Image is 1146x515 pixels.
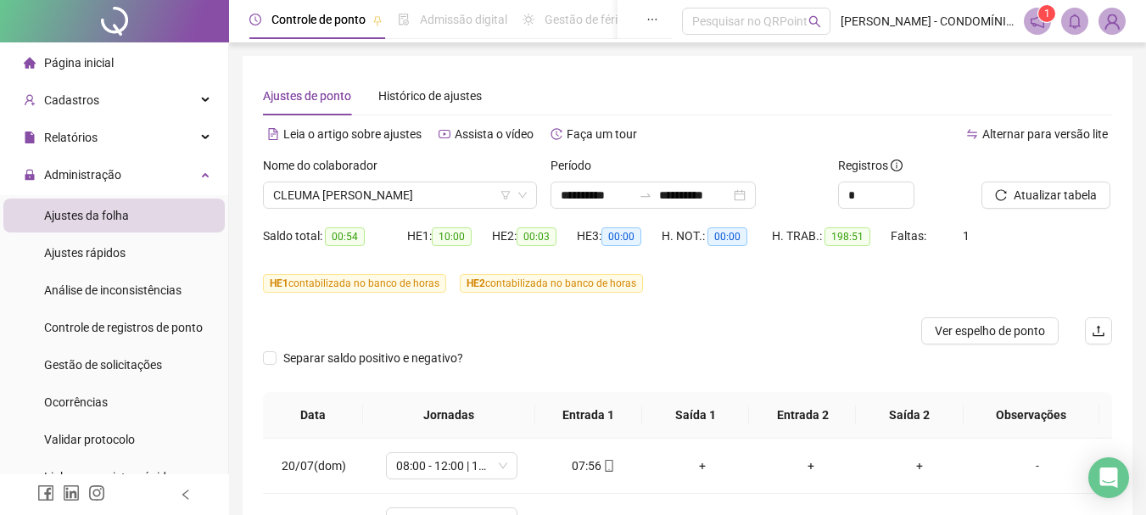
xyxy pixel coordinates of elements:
[467,277,485,289] span: HE 2
[1088,457,1129,498] div: Open Intercom Messenger
[396,453,507,479] span: 08:00 - 12:00 | 13:00 - 16:20
[44,395,108,409] span: Ocorrências
[545,13,630,26] span: Gestão de férias
[407,227,492,246] div: HE 1:
[372,15,383,25] span: pushpin
[523,14,534,25] span: sun
[825,227,870,246] span: 198:51
[662,456,743,475] div: +
[432,227,472,246] span: 10:00
[271,13,366,26] span: Controle de ponto
[567,127,637,141] span: Faça um tour
[601,460,615,472] span: mobile
[44,470,173,484] span: Link para registro rápido
[749,392,856,439] th: Entrada 2
[455,127,534,141] span: Assista o vídeo
[977,406,1086,424] span: Observações
[44,358,162,372] span: Gestão de solicitações
[1044,8,1050,20] span: 1
[492,227,577,246] div: HE 2:
[1038,5,1055,22] sup: 1
[856,392,963,439] th: Saída 2
[966,128,978,140] span: swap
[273,182,527,208] span: CLEUMA VASCONCELOS SILVA
[891,229,929,243] span: Faltas:
[263,156,389,175] label: Nome do colaborador
[553,456,634,475] div: 07:56
[1014,186,1097,204] span: Atualizar tabela
[517,190,528,200] span: down
[981,182,1110,209] button: Atualizar tabela
[44,131,98,144] span: Relatórios
[841,12,1014,31] span: [PERSON_NAME] - CONDOMÍNIO DO EDIFÍCIO [GEOGRAPHIC_DATA]
[44,283,182,297] span: Análise de inconsistências
[263,392,363,439] th: Data
[88,484,105,501] span: instagram
[44,246,126,260] span: Ajustes rápidos
[282,459,346,473] span: 20/07(dom)
[879,456,960,475] div: +
[283,127,422,141] span: Leia o artigo sobre ajustes
[551,128,562,140] span: history
[982,127,1108,141] span: Alternar para versão lite
[439,128,450,140] span: youtube
[249,14,261,25] span: clock-circle
[646,14,658,25] span: ellipsis
[707,227,747,246] span: 00:00
[995,189,1007,201] span: reload
[987,456,1087,475] div: -
[1099,8,1125,34] img: 77571
[921,317,1059,344] button: Ver espelho de ponto
[24,57,36,69] span: home
[44,56,114,70] span: Página inicial
[378,89,482,103] span: Histórico de ajustes
[44,93,99,107] span: Cadastros
[325,227,365,246] span: 00:54
[1067,14,1082,29] span: bell
[535,392,642,439] th: Entrada 1
[460,274,643,293] span: contabilizada no banco de horas
[277,349,470,367] span: Separar saldo positivo e negativo?
[551,156,602,175] label: Período
[935,322,1045,340] span: Ver espelho de ponto
[63,484,80,501] span: linkedin
[1092,324,1105,338] span: upload
[24,132,36,143] span: file
[44,321,203,334] span: Controle de registros de ponto
[44,168,121,182] span: Administração
[24,94,36,106] span: user-add
[517,227,556,246] span: 00:03
[891,160,903,171] span: info-circle
[44,209,129,222] span: Ajustes da folha
[639,188,652,202] span: swap-right
[270,277,288,289] span: HE 1
[577,227,662,246] div: HE 3:
[263,89,351,103] span: Ajustes de ponto
[770,456,852,475] div: +
[642,392,749,439] th: Saída 1
[964,392,1099,439] th: Observações
[1030,14,1045,29] span: notification
[24,169,36,181] span: lock
[37,484,54,501] span: facebook
[601,227,641,246] span: 00:00
[263,227,407,246] div: Saldo total:
[963,229,970,243] span: 1
[180,489,192,501] span: left
[267,128,279,140] span: file-text
[772,227,891,246] div: H. TRAB.:
[44,433,135,446] span: Validar protocolo
[263,274,446,293] span: contabilizada no banco de horas
[639,188,652,202] span: to
[363,392,535,439] th: Jornadas
[662,227,772,246] div: H. NOT.:
[398,14,410,25] span: file-done
[808,15,821,28] span: search
[500,190,511,200] span: filter
[838,156,903,175] span: Registros
[420,13,507,26] span: Admissão digital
